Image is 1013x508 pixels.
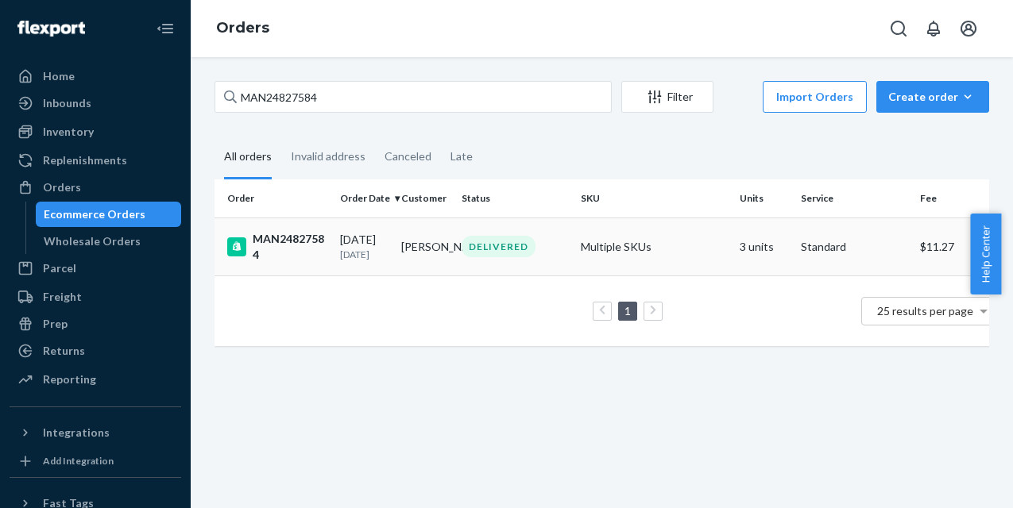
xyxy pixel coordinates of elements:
th: Status [455,179,574,217]
input: Search orders [215,81,612,113]
p: Standard [801,239,907,255]
td: [PERSON_NAME] [395,217,456,275]
div: All orders [224,136,272,179]
button: Open account menu [953,13,984,44]
a: Replenishments [10,148,181,173]
p: [DATE] [340,248,389,261]
div: Inbounds [43,95,91,111]
button: Help Center [970,214,1001,294]
button: Close Navigation [149,13,181,44]
a: Orders [216,19,269,37]
div: Home [43,68,75,84]
a: Add Integration [10,452,181,471]
a: Ecommerce Orders [36,202,182,227]
div: Add Integration [43,454,114,468]
div: Create order [888,89,977,105]
div: Reporting [43,371,96,387]
button: Open notifications [918,13,949,44]
th: Order [215,179,334,217]
button: Filter [621,81,713,113]
div: Orders [43,179,81,195]
div: Inventory [43,124,94,140]
div: [DATE] [340,232,389,261]
div: Customer [401,191,450,205]
div: Freight [43,289,82,305]
th: Units [733,179,795,217]
a: Freight [10,284,181,310]
div: Canceled [385,136,431,177]
th: Fee [914,179,1009,217]
div: Late [450,136,473,177]
div: Returns [43,343,85,359]
div: Ecommerce Orders [44,206,145,222]
a: Parcel [10,256,181,281]
div: Wholesale Orders [44,233,141,249]
div: MAN24827584 [227,231,327,263]
div: Parcel [43,260,76,276]
a: Home [10,63,181,89]
a: Inbounds [10,90,181,116]
td: 3 units [733,217,795,275]
th: Service [795,179,914,217]
a: Inventory [10,119,181,144]
div: Replenishments [43,152,127,168]
div: DELIVERED [462,236,535,257]
a: Orders [10,175,181,200]
div: Invalid address [291,136,365,177]
div: Integrations [43,425,110,441]
div: Prep [43,316,68,332]
a: Returns [10,338,181,364]
img: Flexport logo [17,21,85,37]
td: Multiple SKUs [574,217,733,275]
th: Order Date [334,179,395,217]
td: $11.27 [914,217,1009,275]
button: Create order [876,81,989,113]
a: Wholesale Orders [36,229,182,254]
button: Import Orders [763,81,867,113]
ol: breadcrumbs [203,6,282,52]
a: Page 1 is your current page [621,304,634,317]
span: 25 results per page [877,304,973,317]
button: Integrations [10,420,181,445]
a: Prep [10,311,181,337]
div: Filter [622,89,713,105]
button: Open Search Box [883,13,914,44]
th: SKU [574,179,733,217]
a: Reporting [10,367,181,392]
